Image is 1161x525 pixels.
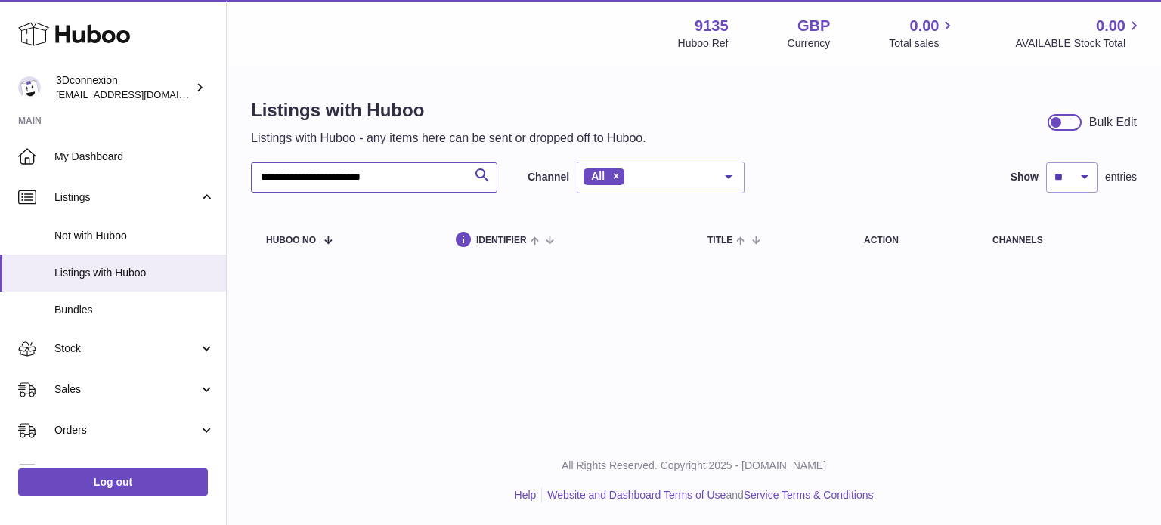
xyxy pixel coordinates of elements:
strong: GBP [797,16,830,36]
a: Help [515,489,537,501]
div: Bulk Edit [1089,114,1137,131]
a: Service Terms & Conditions [744,489,874,501]
span: Sales [54,382,199,397]
h1: Listings with Huboo [251,98,646,122]
li: and [542,488,873,502]
span: entries [1105,170,1137,184]
label: Show [1011,170,1039,184]
label: Channel [528,170,569,184]
span: My Dashboard [54,150,215,164]
p: Listings with Huboo - any items here can be sent or dropped off to Huboo. [251,130,646,147]
a: Website and Dashboard Terms of Use [547,489,726,501]
span: Listings [54,190,199,205]
a: 0.00 AVAILABLE Stock Total [1015,16,1143,51]
span: 0.00 [910,16,940,36]
span: All [591,170,605,182]
span: Stock [54,341,199,356]
span: Usage [54,464,215,478]
div: action [864,236,962,246]
a: Log out [18,468,208,496]
div: 3Dconnexion [56,73,192,102]
span: Not with Huboo [54,229,215,243]
span: Listings with Huboo [54,266,215,280]
span: Orders [54,423,199,437]
span: title [707,236,732,246]
span: [EMAIL_ADDRESS][DOMAIN_NAME] [56,88,222,100]
strong: 9135 [695,16,729,36]
span: AVAILABLE Stock Total [1015,36,1143,51]
a: 0.00 Total sales [889,16,956,51]
span: identifier [476,236,527,246]
p: All Rights Reserved. Copyright 2025 - [DOMAIN_NAME] [239,459,1149,473]
div: Currency [788,36,831,51]
span: Huboo no [266,236,316,246]
div: channels [992,236,1122,246]
img: internalAdmin-9135@internal.huboo.com [18,76,41,99]
span: Bundles [54,303,215,317]
span: Total sales [889,36,956,51]
div: Huboo Ref [678,36,729,51]
span: 0.00 [1096,16,1125,36]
